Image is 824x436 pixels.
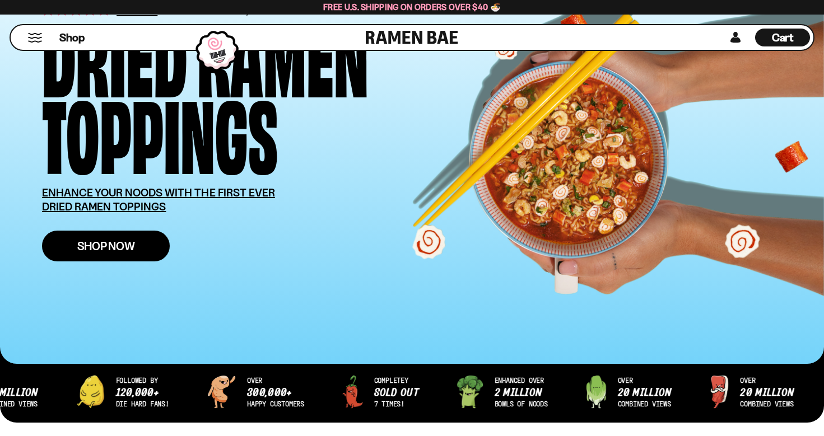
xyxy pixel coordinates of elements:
div: Toppings [42,92,278,169]
span: Free U.S. Shipping on Orders over $40 🍜 [323,2,501,12]
u: ENHANCE YOUR NOODS WITH THE FIRST EVER DRIED RAMEN TOPPINGS [42,186,275,213]
div: Cart [755,25,810,50]
button: Mobile Menu Trigger [27,33,43,43]
span: Shop Now [77,240,135,252]
span: Shop [59,30,85,45]
a: Shop Now [42,231,170,261]
span: Cart [772,31,794,44]
div: Ramen [197,16,369,92]
a: Shop [59,29,85,46]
